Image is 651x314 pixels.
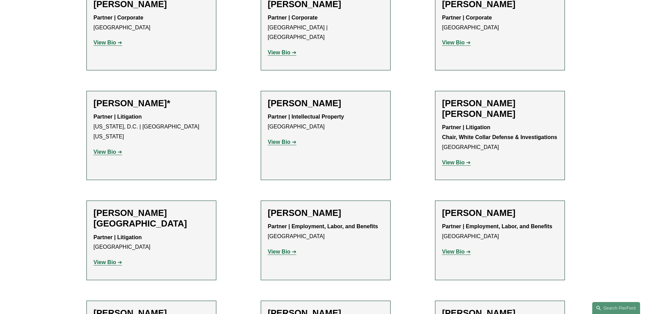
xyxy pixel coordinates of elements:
strong: Partner | Corporate [268,15,318,21]
p: [US_STATE], D.C. | [GEOGRAPHIC_DATA][US_STATE] [94,112,209,141]
h2: [PERSON_NAME][GEOGRAPHIC_DATA] [94,208,209,229]
strong: Partner | Litigation [94,234,142,240]
a: View Bio [94,149,122,155]
a: View Bio [94,40,122,45]
strong: Partner | Employment, Labor, and Benefits [268,223,378,229]
h2: [PERSON_NAME] [268,208,383,218]
strong: View Bio [268,249,290,255]
a: View Bio [268,249,297,255]
a: View Bio [442,40,471,45]
h2: [PERSON_NAME] [442,208,558,218]
a: View Bio [442,160,471,165]
strong: Partner | Corporate [94,15,144,21]
strong: View Bio [268,50,290,55]
p: [GEOGRAPHIC_DATA] [268,112,383,132]
a: View Bio [268,139,297,145]
strong: View Bio [94,259,116,265]
strong: View Bio [94,149,116,155]
h2: [PERSON_NAME]* [94,98,209,109]
p: [GEOGRAPHIC_DATA] [442,13,558,33]
p: [GEOGRAPHIC_DATA] [268,222,383,242]
p: [GEOGRAPHIC_DATA] | [GEOGRAPHIC_DATA] [268,13,383,42]
strong: View Bio [442,160,465,165]
strong: Partner | Litigation Chair, White Collar Defense & Investigations [442,124,557,140]
h2: [PERSON_NAME] [268,98,383,109]
strong: Partner | Corporate [442,15,492,21]
a: View Bio [268,50,297,55]
a: View Bio [94,259,122,265]
strong: Partner | Employment, Labor, and Benefits [442,223,553,229]
p: [GEOGRAPHIC_DATA] [442,222,558,242]
strong: View Bio [268,139,290,145]
a: View Bio [442,249,471,255]
strong: Partner | Intellectual Property [268,114,344,120]
strong: View Bio [442,40,465,45]
strong: View Bio [94,40,116,45]
a: Search this site [592,302,640,314]
strong: Partner | Litigation [94,114,142,120]
h2: [PERSON_NAME] [PERSON_NAME] [442,98,558,119]
p: [GEOGRAPHIC_DATA] [94,233,209,252]
strong: View Bio [442,249,465,255]
p: [GEOGRAPHIC_DATA] [442,123,558,152]
p: [GEOGRAPHIC_DATA] [94,13,209,33]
